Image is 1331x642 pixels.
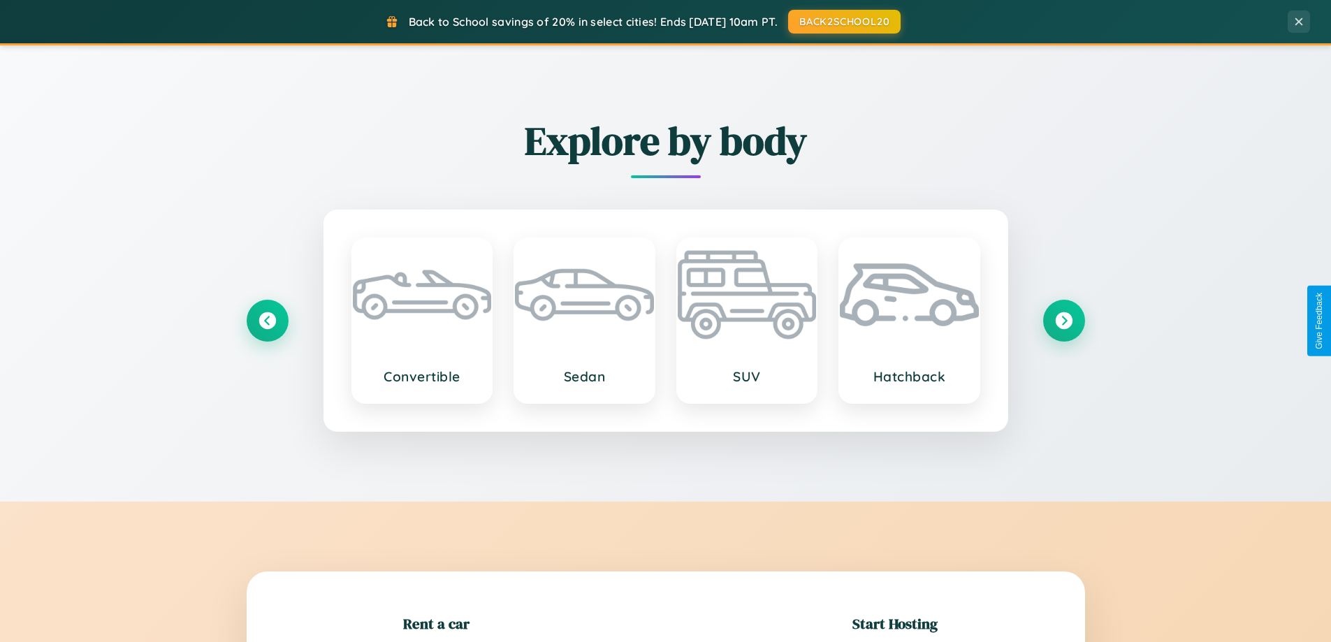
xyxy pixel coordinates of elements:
h2: Start Hosting [852,613,938,634]
h3: Convertible [367,368,478,385]
div: Give Feedback [1314,293,1324,349]
button: BACK2SCHOOL20 [788,10,901,34]
h2: Rent a car [403,613,470,634]
h3: Sedan [529,368,640,385]
h3: Hatchback [854,368,965,385]
h2: Explore by body [247,114,1085,168]
h3: SUV [692,368,803,385]
span: Back to School savings of 20% in select cities! Ends [DATE] 10am PT. [409,15,778,29]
